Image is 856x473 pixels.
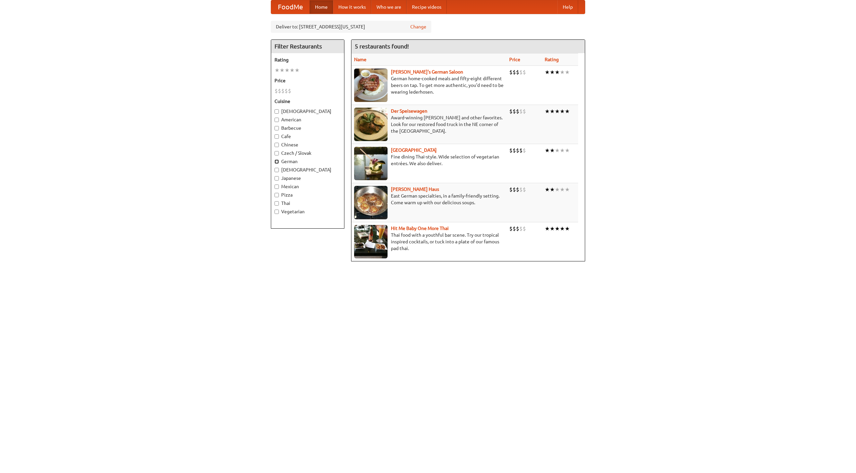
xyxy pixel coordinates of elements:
label: German [275,158,341,165]
label: American [275,116,341,123]
li: $ [513,108,516,115]
li: ★ [555,186,560,193]
li: $ [509,108,513,115]
input: Czech / Slovak [275,151,279,155]
input: Cafe [275,134,279,139]
li: $ [516,186,519,193]
li: $ [516,147,519,154]
a: How it works [333,0,371,14]
li: ★ [550,108,555,115]
li: $ [509,225,513,232]
li: $ [523,147,526,154]
li: $ [513,69,516,76]
a: Rating [545,57,559,62]
h5: Rating [275,56,341,63]
p: Award-winning [PERSON_NAME] and other favorites. Look for our restored food truck in the NE corne... [354,114,504,134]
li: ★ [565,147,570,154]
a: Hit Me Baby One More Thai [391,226,449,231]
li: ★ [545,225,550,232]
li: ★ [555,147,560,154]
p: Fine dining Thai-style. Wide selection of vegetarian entrées. We also deliver. [354,153,504,167]
img: speisewagen.jpg [354,108,388,141]
li: ★ [290,67,295,74]
li: $ [275,87,278,95]
li: $ [513,225,516,232]
img: satay.jpg [354,147,388,180]
div: Deliver to: [STREET_ADDRESS][US_STATE] [271,21,431,33]
label: [DEMOGRAPHIC_DATA] [275,108,341,115]
li: ★ [545,69,550,76]
li: ★ [285,67,290,74]
label: Cafe [275,133,341,140]
label: Chinese [275,141,341,148]
li: $ [519,186,523,193]
li: ★ [550,69,555,76]
li: ★ [560,69,565,76]
li: $ [509,69,513,76]
input: Pizza [275,193,279,197]
a: [PERSON_NAME] Haus [391,187,439,192]
a: Who we are [371,0,407,14]
li: $ [516,225,519,232]
label: Mexican [275,183,341,190]
li: ★ [560,108,565,115]
input: German [275,159,279,164]
li: ★ [565,186,570,193]
li: ★ [560,147,565,154]
input: Chinese [275,143,279,147]
li: $ [523,69,526,76]
li: $ [519,225,523,232]
li: $ [509,147,513,154]
li: ★ [275,67,280,74]
li: ★ [555,225,560,232]
input: Barbecue [275,126,279,130]
li: ★ [545,108,550,115]
a: [PERSON_NAME]'s German Saloon [391,69,463,75]
label: Japanese [275,175,341,182]
input: Mexican [275,185,279,189]
label: [DEMOGRAPHIC_DATA] [275,166,341,173]
li: $ [285,87,288,95]
label: Barbecue [275,125,341,131]
li: ★ [545,186,550,193]
h5: Cuisine [275,98,341,105]
p: Thai food with a youthful bar scene. Try our tropical inspired cocktails, or tuck into a plate of... [354,232,504,252]
li: ★ [545,147,550,154]
p: German home-cooked meals and fifty-eight different beers on tap. To get more authentic, you'd nee... [354,75,504,95]
li: ★ [550,186,555,193]
label: Czech / Slovak [275,150,341,156]
img: esthers.jpg [354,69,388,102]
li: $ [519,108,523,115]
label: Thai [275,200,341,207]
li: ★ [555,108,560,115]
a: Price [509,57,520,62]
a: Recipe videos [407,0,447,14]
input: [DEMOGRAPHIC_DATA] [275,168,279,172]
li: ★ [565,225,570,232]
input: Thai [275,201,279,206]
li: $ [523,108,526,115]
label: Pizza [275,192,341,198]
label: Vegetarian [275,208,341,215]
img: babythai.jpg [354,225,388,258]
a: Name [354,57,366,62]
li: ★ [550,225,555,232]
li: $ [278,87,281,95]
li: $ [516,69,519,76]
li: ★ [565,108,570,115]
a: Help [557,0,578,14]
ng-pluralize: 5 restaurants found! [355,43,409,49]
li: $ [513,186,516,193]
h5: Price [275,77,341,84]
li: ★ [550,147,555,154]
li: ★ [280,67,285,74]
p: East German specialties, in a family-friendly setting. Come warm up with our delicious soups. [354,193,504,206]
li: $ [523,186,526,193]
li: ★ [560,225,565,232]
li: $ [519,147,523,154]
input: [DEMOGRAPHIC_DATA] [275,109,279,114]
h4: Filter Restaurants [271,40,344,53]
